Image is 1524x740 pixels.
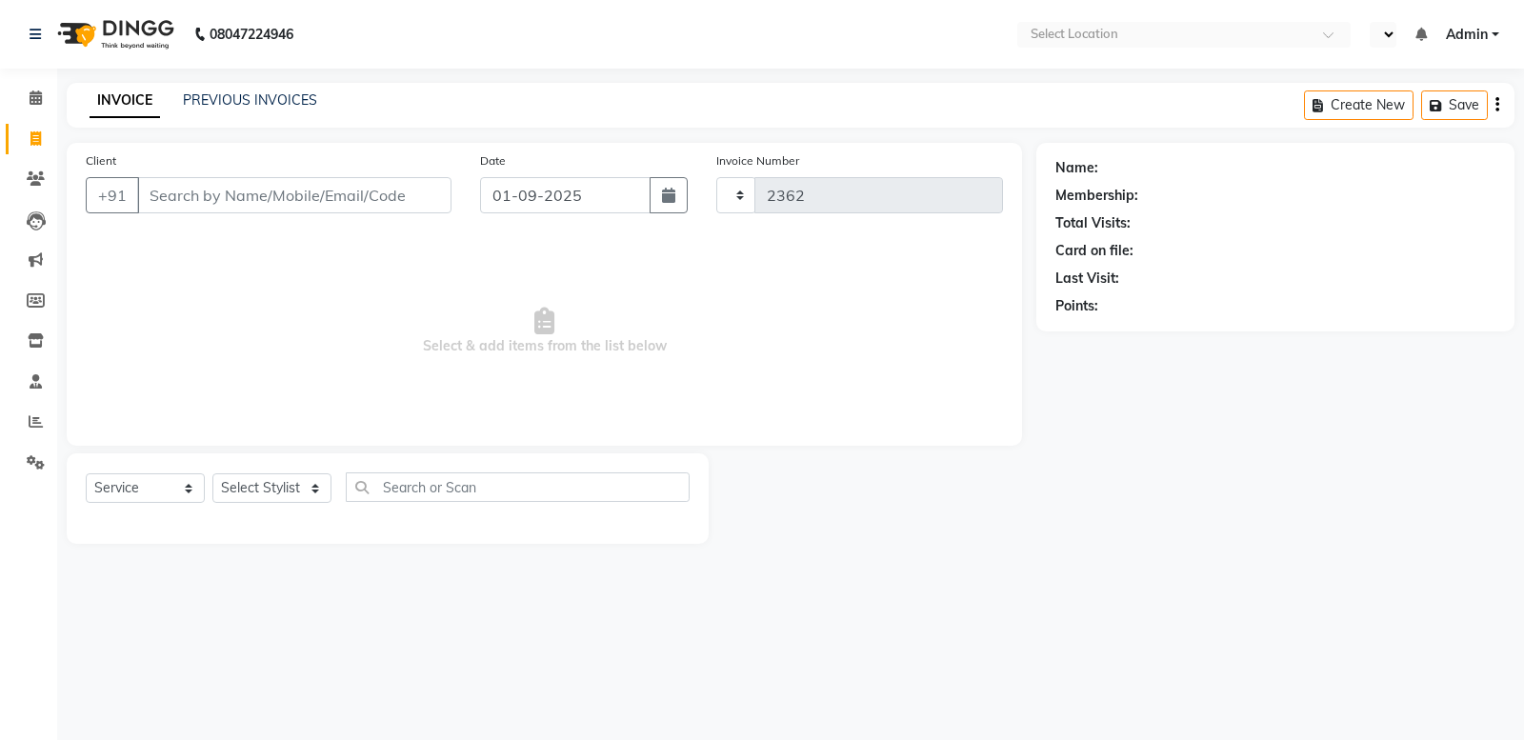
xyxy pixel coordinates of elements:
[86,152,116,170] label: Client
[86,236,1003,427] span: Select & add items from the list below
[183,91,317,109] a: PREVIOUS INVOICES
[49,8,179,61] img: logo
[90,84,160,118] a: INVOICE
[1055,296,1098,316] div: Points:
[1055,213,1131,233] div: Total Visits:
[1304,90,1414,120] button: Create New
[1421,90,1488,120] button: Save
[137,177,451,213] input: Search by Name/Mobile/Email/Code
[210,8,293,61] b: 08047224946
[1055,241,1133,261] div: Card on file:
[1055,269,1119,289] div: Last Visit:
[346,472,690,502] input: Search or Scan
[1055,186,1138,206] div: Membership:
[716,152,799,170] label: Invoice Number
[1055,158,1098,178] div: Name:
[480,152,506,170] label: Date
[1446,25,1488,45] span: Admin
[86,177,139,213] button: +91
[1031,25,1118,44] div: Select Location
